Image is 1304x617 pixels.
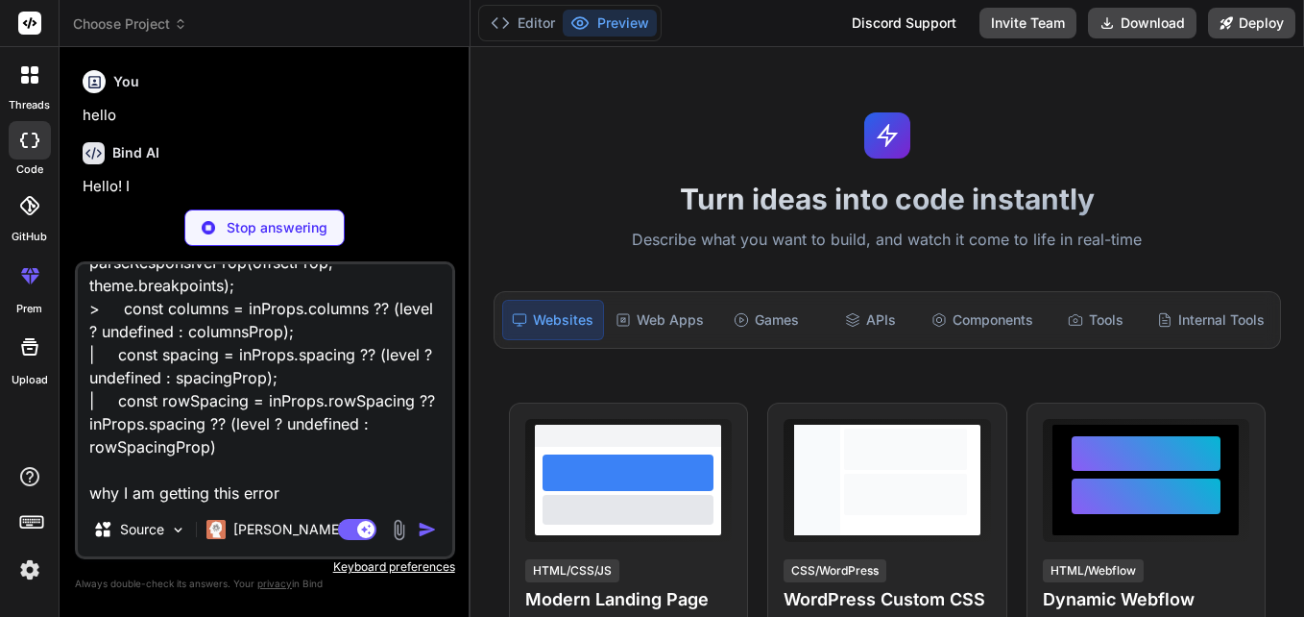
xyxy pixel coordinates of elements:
[482,228,1292,253] p: Describe what you want to build, and watch it come to life in real-time
[784,586,990,613] h4: WordPress Custom CSS
[83,105,451,127] p: hello
[388,519,410,541] img: attachment
[257,578,292,589] span: privacy
[9,97,50,113] label: threads
[227,218,327,237] p: Stop answering
[820,300,921,340] div: APIs
[233,520,376,539] p: [PERSON_NAME] 4 S..
[979,8,1076,38] button: Invite Team
[502,300,605,340] div: Websites
[715,300,816,340] div: Games
[1043,559,1144,582] div: HTML/Webflow
[1045,300,1146,340] div: Tools
[483,10,563,37] button: Editor
[418,520,437,539] img: icon
[482,182,1292,216] h1: Turn ideas into code instantly
[206,520,226,539] img: Claude 4 Sonnet
[784,559,886,582] div: CSS/WordPress
[73,14,187,34] span: Choose Project
[608,300,712,340] div: Web Apps
[12,372,48,388] label: Upload
[113,72,139,91] h6: You
[563,10,657,37] button: Preview
[525,586,732,613] h4: Modern Landing Page
[16,301,42,317] label: prem
[83,176,451,198] p: Hello! I
[112,143,159,162] h6: Bind AI
[525,559,619,582] div: HTML/CSS/JS
[13,554,46,586] img: settings
[924,300,1041,340] div: Components
[1149,300,1272,340] div: Internal Tools
[75,559,455,575] p: Keyboard preferences
[170,522,186,538] img: Pick Models
[12,229,47,245] label: GitHub
[16,161,43,178] label: code
[840,8,968,38] div: Discord Support
[1088,8,1196,38] button: Download
[75,575,455,593] p: Always double-check its answers. Your in Bind
[1208,8,1295,38] button: Deploy
[120,520,164,539] p: Source
[78,264,452,503] textarea: ./node_modules/@mui/material/node_modules/@mui/system/Grid/createGrid.js 108:37 Module parse fail...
